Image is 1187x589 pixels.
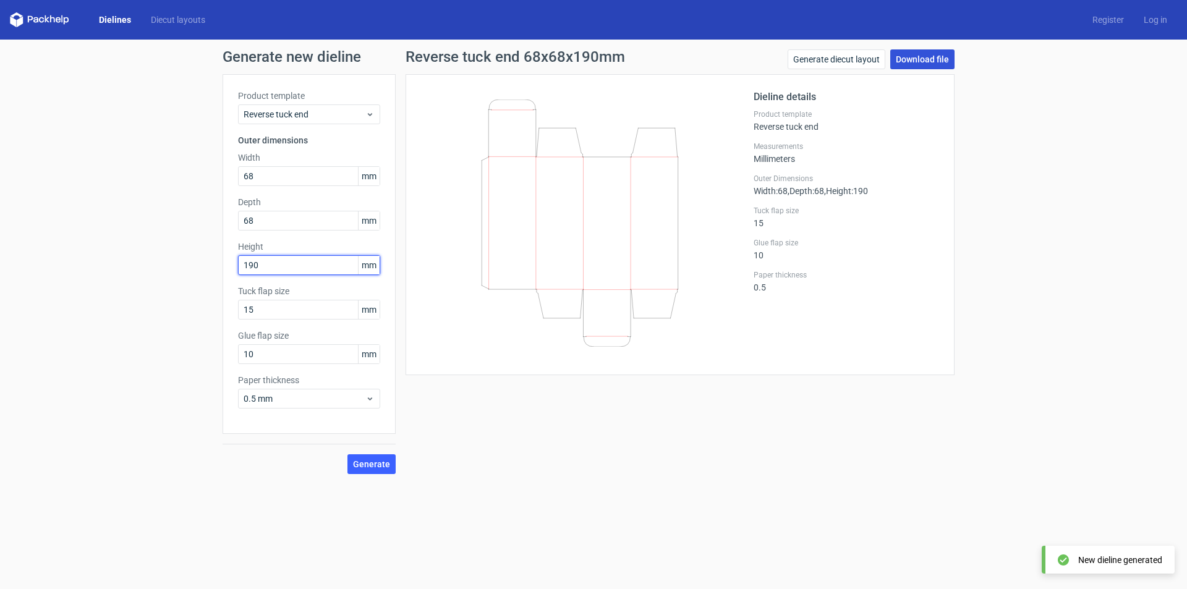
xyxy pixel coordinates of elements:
span: , Height : 190 [824,186,868,196]
div: 0.5 [754,270,939,292]
label: Tuck flap size [238,285,380,297]
label: Depth [238,196,380,208]
a: Log in [1134,14,1177,26]
button: Generate [347,454,396,474]
label: Width [238,151,380,164]
h1: Generate new dieline [223,49,964,64]
h2: Dieline details [754,90,939,104]
label: Measurements [754,142,939,151]
span: mm [358,345,380,363]
div: Reverse tuck end [754,109,939,132]
div: New dieline generated [1078,554,1162,566]
label: Height [238,240,380,253]
a: Register [1083,14,1134,26]
label: Tuck flap size [754,206,939,216]
a: Download file [890,49,955,69]
a: Generate diecut layout [788,49,885,69]
label: Product template [238,90,380,102]
label: Glue flap size [754,238,939,248]
span: , Depth : 68 [788,186,824,196]
label: Product template [754,109,939,119]
div: Millimeters [754,142,939,164]
a: Dielines [89,14,141,26]
div: 10 [754,238,939,260]
label: Glue flap size [238,329,380,342]
span: Generate [353,460,390,468]
span: Reverse tuck end [244,108,365,121]
label: Paper thickness [238,374,380,386]
h1: Reverse tuck end 68x68x190mm [406,49,625,64]
span: mm [358,167,380,185]
a: Diecut layouts [141,14,215,26]
label: Outer Dimensions [754,174,939,184]
span: mm [358,300,380,319]
span: mm [358,211,380,230]
span: Width : 68 [754,186,788,196]
div: 15 [754,206,939,228]
h3: Outer dimensions [238,134,380,146]
label: Paper thickness [754,270,939,280]
span: mm [358,256,380,274]
span: 0.5 mm [244,392,365,405]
